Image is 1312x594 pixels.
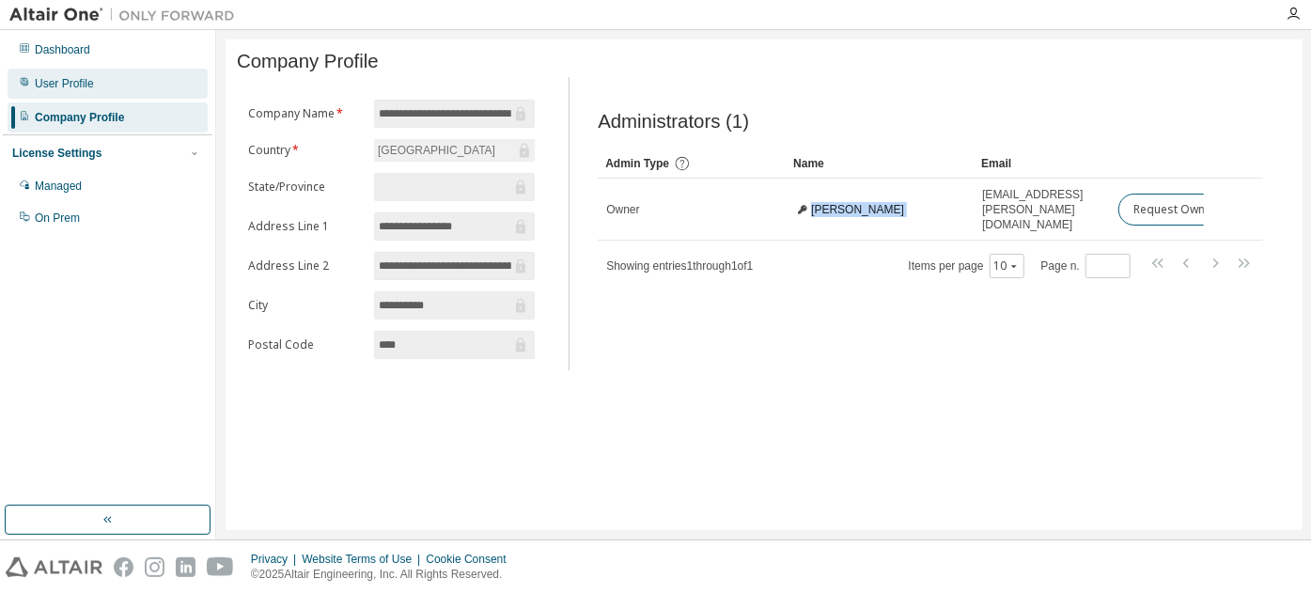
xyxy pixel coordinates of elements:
div: Privacy [251,552,302,567]
span: Page n. [1041,254,1131,278]
div: Managed [35,179,82,194]
span: Items per page [909,254,1024,278]
img: facebook.svg [114,557,133,577]
div: [GEOGRAPHIC_DATA] [375,140,498,161]
div: Company Profile [35,110,124,125]
label: City [248,298,363,313]
label: Address Line 1 [248,219,363,234]
label: Postal Code [248,337,363,352]
label: State/Province [248,180,363,195]
div: Website Terms of Use [302,552,426,567]
label: Address Line 2 [248,258,363,274]
div: User Profile [35,76,94,91]
div: Dashboard [35,42,90,57]
label: Company Name [248,106,363,121]
button: 10 [994,258,1020,274]
img: altair_logo.svg [6,557,102,577]
div: Cookie Consent [426,552,517,567]
span: Administrators (1) [598,111,749,133]
div: Email [981,148,1101,179]
span: [PERSON_NAME] [811,202,904,217]
span: Admin Type [605,157,669,170]
img: linkedin.svg [176,557,195,577]
div: License Settings [12,146,102,161]
span: Owner [606,202,639,217]
img: youtube.svg [207,557,234,577]
span: Company Profile [237,51,379,72]
p: © 2025 Altair Engineering, Inc. All Rights Reserved. [251,567,518,583]
img: Altair One [9,6,244,24]
img: instagram.svg [145,557,164,577]
span: [EMAIL_ADDRESS][PERSON_NAME][DOMAIN_NAME] [982,187,1101,232]
div: [GEOGRAPHIC_DATA] [374,139,535,162]
div: Name [793,148,966,179]
span: Showing entries 1 through 1 of 1 [606,259,753,273]
button: Request Owner Change [1118,194,1277,226]
label: Country [248,143,363,158]
div: On Prem [35,211,80,226]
